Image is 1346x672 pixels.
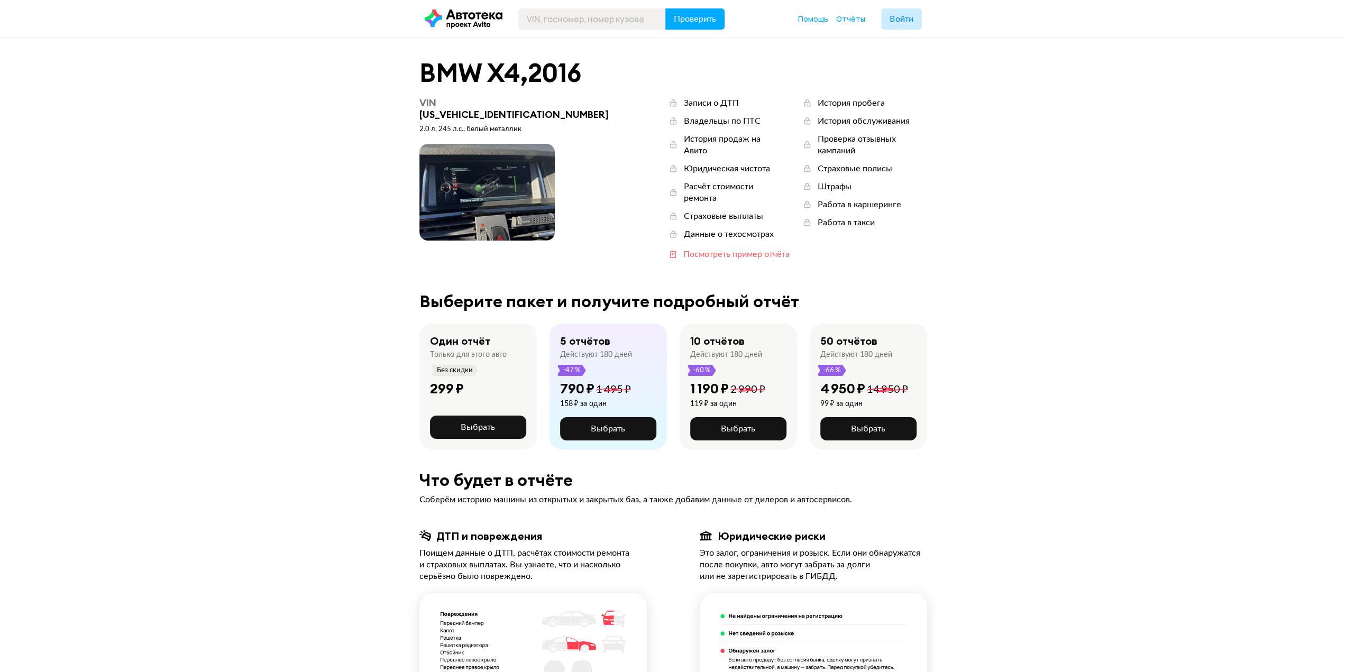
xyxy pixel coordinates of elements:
div: Юридическая чистота [684,163,770,174]
div: Соберём историю машины из открытых и закрытых баз, а также добавим данные от дилеров и автосервисов. [419,494,927,505]
div: Владельцы по ПТС [684,115,761,127]
div: [US_VEHICLE_IDENTIFICATION_NUMBER] [419,97,616,121]
div: 4 950 ₽ [820,380,865,397]
div: 158 ₽ за один [560,399,631,409]
div: Расчёт стоимости ремонта [684,181,780,204]
div: Только для этого авто [430,350,507,360]
div: Действуют 180 дней [690,350,762,360]
div: Один отчёт [430,334,490,348]
div: ДТП и повреждения [436,529,542,543]
div: Выберите пакет и получите подробный отчёт [419,292,927,311]
span: Войти [890,15,913,23]
span: 2 990 ₽ [730,384,765,395]
span: -47 % [562,365,581,376]
div: Посмотреть пример отчёта [683,248,790,260]
div: 5 отчётов [560,334,610,348]
span: Выбрать [721,425,755,433]
input: VIN, госномер, номер кузова [518,8,666,30]
div: Действуют 180 дней [820,350,892,360]
div: Действуют 180 дней [560,350,632,360]
div: Что будет в отчёте [419,471,927,490]
button: Выбрать [560,417,656,440]
span: -66 % [822,365,841,376]
button: Выбрать [820,417,917,440]
span: Выбрать [851,425,885,433]
button: Проверить [665,8,725,30]
span: Выбрать [461,423,495,431]
div: 99 ₽ за один [820,399,908,409]
div: Это залог, ограничения и розыск. Если они обнаружатся после покупки, авто могут забрать за долги ... [700,547,927,582]
div: 119 ₽ за один [690,399,765,409]
div: Проверка отзывных кампаний [818,133,927,157]
button: Выбрать [690,417,786,440]
button: Войти [881,8,922,30]
div: 2.0 л, 245 л.c., белый металлик [419,125,616,134]
div: Работа в каршеринге [818,199,901,210]
span: 1 495 ₽ [596,384,631,395]
span: VIN [419,97,436,109]
span: Проверить [674,15,716,23]
div: История продаж на Авито [684,133,780,157]
button: Выбрать [430,416,526,439]
div: История пробега [818,97,885,109]
span: -60 % [692,365,711,376]
div: Данные о техосмотрах [684,228,774,240]
div: Записи о ДТП [684,97,739,109]
div: История обслуживания [818,115,910,127]
div: Юридические риски [718,529,826,543]
div: Работа в такси [818,217,875,228]
a: Отчёты [836,14,865,24]
div: 790 ₽ [560,380,594,397]
div: Страховые выплаты [684,210,763,222]
div: 50 отчётов [820,334,877,348]
span: 14 950 ₽ [867,384,908,395]
a: Посмотреть пример отчёта [668,248,790,260]
div: Штрафы [818,181,851,192]
div: 299 ₽ [430,380,464,397]
div: BMW X4 , 2016 [419,59,927,87]
div: Поищем данные о ДТП, расчётах стоимости ремонта и страховых выплатах. Вы узнаете, что и насколько... [419,547,647,582]
div: 1 190 ₽ [690,380,729,397]
a: Помощь [798,14,828,24]
span: Выбрать [591,425,625,433]
div: Страховые полисы [818,163,892,174]
div: 10 отчётов [690,334,745,348]
span: Без скидки [436,365,473,376]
